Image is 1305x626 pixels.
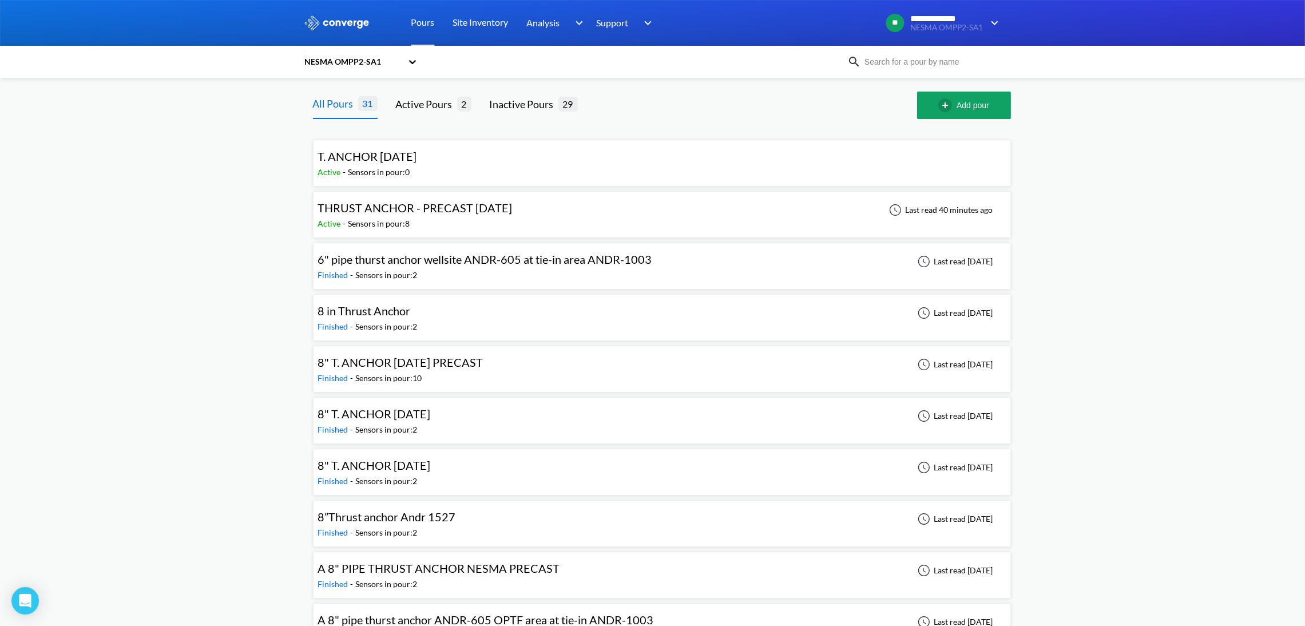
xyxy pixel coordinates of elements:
[351,528,356,537] span: -
[313,513,1011,523] a: 8”Thrust anchor Andr 1527Finished-Sensors in pour:2Last read [DATE]
[348,217,410,230] div: Sensors in pour: 8
[356,475,418,488] div: Sensors in pour: 2
[356,526,418,539] div: Sensors in pour: 2
[351,425,356,434] span: -
[318,528,351,537] span: Finished
[351,476,356,486] span: -
[356,320,418,333] div: Sensors in pour: 2
[527,15,560,30] span: Analysis
[313,256,1011,266] a: 6" pipe thurst anchor wellsite ANDR-605 at tie-in area ANDR-1003Finished-Sensors in pour:2Last re...
[911,461,997,474] div: Last read [DATE]
[911,358,997,371] div: Last read [DATE]
[490,96,558,112] div: Inactive Pours
[597,15,629,30] span: Support
[938,98,957,112] img: add-circle-outline.svg
[911,564,997,577] div: Last read [DATE]
[911,306,997,320] div: Last read [DATE]
[568,16,586,30] img: downArrow.svg
[351,322,356,331] span: -
[917,92,1011,119] button: Add pour
[847,55,861,69] img: icon-search.svg
[558,97,578,111] span: 29
[351,270,356,280] span: -
[313,307,1011,317] a: 8 in Thrust AnchorFinished-Sensors in pour:2Last read [DATE]
[318,476,351,486] span: Finished
[318,510,456,524] span: 8”Thrust anchor Andr 1527
[313,153,1011,163] a: T. ANCHOR [DATE]Active-Sensors in pour:0
[318,355,483,369] span: 8" T. ANCHOR [DATE] PRECAST
[348,166,410,179] div: Sensors in pour: 0
[911,512,997,526] div: Last read [DATE]
[11,587,39,615] div: Open Intercom Messenger
[911,23,983,32] span: NESMA OMPP2-SA1
[313,462,1011,472] a: 8" T. ANCHOR [DATE]Finished-Sensors in pour:2Last read [DATE]
[313,616,1011,626] a: A 8" pipe thurst anchor ANDR-605 OPTF area at tie-in ANDR-1003Finished-Sensors in pour:2Last read...
[637,16,655,30] img: downArrow.svg
[356,269,418,282] div: Sensors in pour: 2
[396,96,457,112] div: Active Pours
[861,56,999,68] input: Search for a pour by name
[318,201,513,215] span: THRUST ANCHOR - PRECAST [DATE]
[313,359,1011,369] a: 8" T. ANCHOR [DATE] PRECASTFinished-Sensors in pour:10Last read [DATE]
[313,565,1011,575] a: A 8" PIPE THRUST ANCHOR NESMA PRECASTFinished-Sensors in pour:2Last read [DATE]
[318,304,411,318] span: 8 in Thrust Anchor
[318,219,343,228] span: Active
[313,96,358,112] div: All Pours
[318,149,417,163] span: T. ANCHOR [DATE]
[911,255,997,268] div: Last read [DATE]
[358,96,378,110] span: 31
[318,407,431,421] span: 8" T. ANCHOR [DATE]
[318,322,351,331] span: Finished
[883,203,997,217] div: Last read 40 minutes ago
[343,219,348,228] span: -
[351,373,356,383] span: -
[318,167,343,177] span: Active
[318,561,560,575] span: A 8" PIPE THRUST ANCHOR NESMA PRECAST
[318,579,351,589] span: Finished
[313,410,1011,420] a: 8" T. ANCHOR [DATE]Finished-Sensors in pour:2Last read [DATE]
[343,167,348,177] span: -
[983,16,1002,30] img: downArrow.svg
[318,373,351,383] span: Finished
[318,425,351,434] span: Finished
[356,372,422,385] div: Sensors in pour: 10
[911,409,997,423] div: Last read [DATE]
[356,578,418,591] div: Sensors in pour: 2
[457,97,471,111] span: 2
[304,56,402,68] div: NESMA OMPP2-SA1
[318,458,431,472] span: 8" T. ANCHOR [DATE]
[304,15,370,30] img: logo_ewhite.svg
[318,252,652,266] span: 6" pipe thurst anchor wellsite ANDR-605 at tie-in area ANDR-1003
[356,423,418,436] div: Sensors in pour: 2
[313,204,1011,214] a: THRUST ANCHOR - PRECAST [DATE]Active-Sensors in pour:8Last read 40 minutes ago
[351,579,356,589] span: -
[318,270,351,280] span: Finished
